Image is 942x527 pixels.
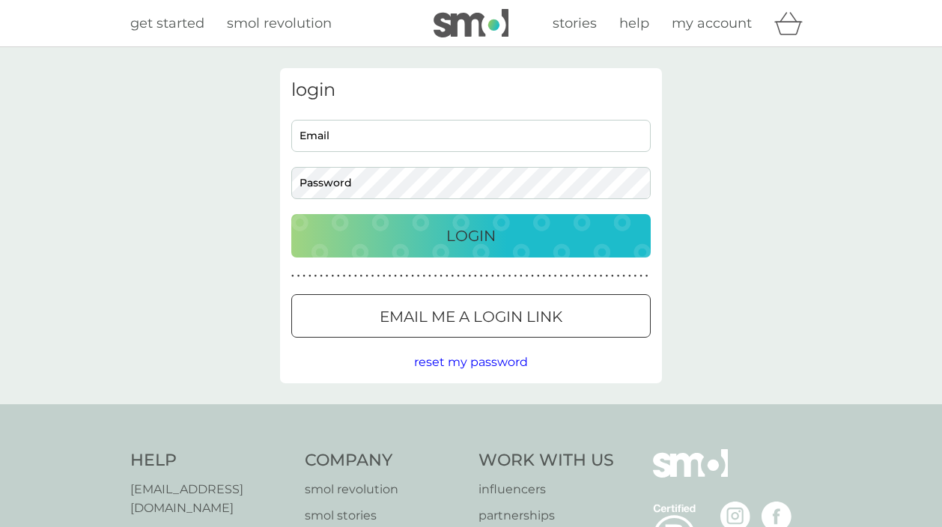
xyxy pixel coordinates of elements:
[394,272,397,280] p: ●
[478,449,614,472] h4: Work With Us
[360,272,363,280] p: ●
[348,272,351,280] p: ●
[502,272,505,280] p: ●
[565,272,568,280] p: ●
[417,272,420,280] p: ●
[331,272,334,280] p: ●
[446,224,496,248] p: Login
[337,272,340,280] p: ●
[130,480,290,518] a: [EMAIL_ADDRESS][DOMAIN_NAME]
[583,272,586,280] p: ●
[320,272,323,280] p: ●
[619,15,649,31] span: help
[400,272,403,280] p: ●
[434,9,508,37] img: smol
[411,272,414,280] p: ●
[434,272,437,280] p: ●
[457,272,460,280] p: ●
[383,272,386,280] p: ●
[406,272,409,280] p: ●
[553,15,597,31] span: stories
[354,272,357,280] p: ●
[414,355,528,369] span: reset my password
[305,480,464,499] a: smol revolution
[605,272,608,280] p: ●
[478,480,614,499] a: influencers
[478,506,614,526] a: partnerships
[452,272,455,280] p: ●
[414,353,528,372] button: reset my password
[491,272,494,280] p: ●
[422,272,425,280] p: ●
[548,272,551,280] p: ●
[428,272,431,280] p: ●
[497,272,500,280] p: ●
[600,272,603,280] p: ●
[537,272,540,280] p: ●
[227,13,332,34] a: smol revolution
[543,272,546,280] p: ●
[309,272,312,280] p: ●
[371,272,374,280] p: ●
[628,272,631,280] p: ●
[559,272,562,280] p: ●
[480,272,483,280] p: ●
[611,272,614,280] p: ●
[365,272,368,280] p: ●
[291,272,294,280] p: ●
[291,214,651,258] button: Login
[520,272,523,280] p: ●
[305,506,464,526] a: smol stories
[463,272,466,280] p: ●
[130,15,204,31] span: get started
[314,272,317,280] p: ●
[514,272,517,280] p: ●
[130,13,204,34] a: get started
[531,272,534,280] p: ●
[653,449,728,500] img: smol
[622,272,625,280] p: ●
[468,272,471,280] p: ●
[553,13,597,34] a: stories
[645,272,648,280] p: ●
[291,294,651,338] button: Email me a login link
[594,272,597,280] p: ●
[571,272,574,280] p: ●
[634,272,637,280] p: ●
[617,272,620,280] p: ●
[291,79,651,101] h3: login
[577,272,580,280] p: ●
[589,272,592,280] p: ●
[619,13,649,34] a: help
[639,272,642,280] p: ●
[526,272,529,280] p: ●
[474,272,477,280] p: ●
[672,15,752,31] span: my account
[326,272,329,280] p: ●
[303,272,306,280] p: ●
[343,272,346,280] p: ●
[227,15,332,31] span: smol revolution
[440,272,443,280] p: ●
[774,8,812,38] div: basket
[672,13,752,34] a: my account
[508,272,511,280] p: ●
[380,305,562,329] p: Email me a login link
[446,272,449,280] p: ●
[305,449,464,472] h4: Company
[389,272,392,280] p: ●
[485,272,488,280] p: ●
[377,272,380,280] p: ●
[554,272,557,280] p: ●
[130,449,290,472] h4: Help
[297,272,300,280] p: ●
